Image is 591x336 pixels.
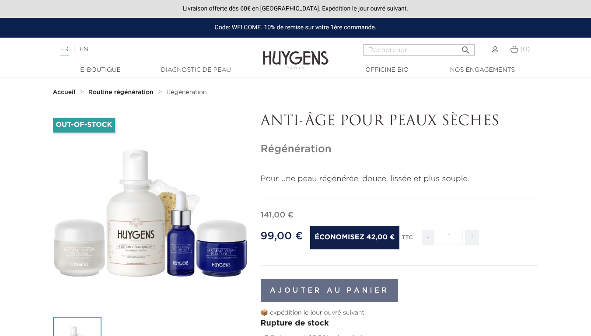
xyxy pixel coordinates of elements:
[439,66,526,75] a: Nos engagements
[79,46,88,52] a: EN
[88,89,156,96] a: Routine régénération
[263,37,329,70] img: Huygens
[166,89,206,96] a: Régénération
[402,228,413,252] div: TTC
[343,66,431,75] a: Officine Bio
[53,89,76,95] strong: Accueil
[261,211,294,219] span: 141,00 €
[363,44,475,56] input: Rechercher
[310,226,399,249] span: Économisez 42,00 €
[60,46,69,56] a: FR
[261,308,539,318] p: 📦 expédition le jour ouvré suivant
[261,173,539,185] p: Pour une peau régénérée, douce, lissée et plus souple.
[53,89,77,96] a: Accueil
[261,113,539,130] p: ANTI-ÂGE POUR PEAUX SÈCHES
[520,46,530,52] span: (0)
[166,89,206,95] span: Régénération
[53,118,115,133] li: Out-of-Stock
[437,230,463,245] input: Quantité
[261,231,303,241] span: 99,00 €
[152,66,240,75] a: Diagnostic de peau
[56,44,240,55] div: |
[261,319,329,327] span: Rupture de stock
[461,42,471,53] i: 
[57,66,144,75] a: E-Boutique
[261,279,399,302] button: Ajouter au panier
[261,143,539,156] h1: Régénération
[458,42,474,53] button: 
[465,230,479,245] span: +
[88,89,154,95] strong: Routine régénération
[422,230,434,245] span: -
